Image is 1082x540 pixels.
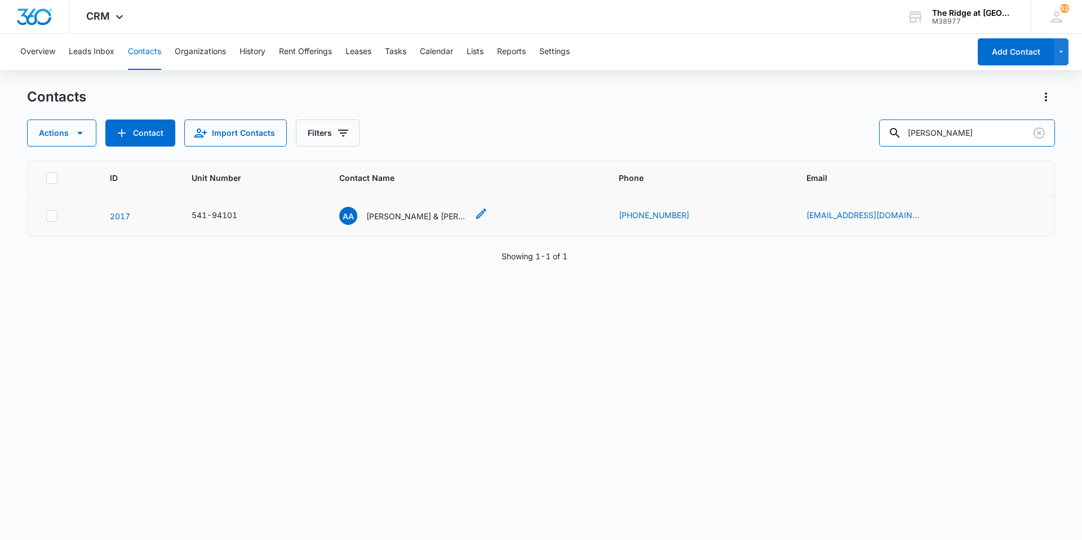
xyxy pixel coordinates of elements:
button: Clear [1030,124,1048,142]
div: Contact Name - Abraham Aman & Toby Aman - Select to Edit Field [339,207,488,225]
button: Organizations [175,34,226,70]
button: Settings [539,34,570,70]
button: Lists [467,34,484,70]
span: CRM [86,10,110,22]
button: Filters [296,119,360,147]
input: Search Contacts [879,119,1055,147]
div: Email - Abrahamaman02@gmail.com - Select to Edit Field [806,209,939,223]
span: Email [806,172,1020,184]
button: Add Contact [105,119,175,147]
div: notifications count [1060,4,1069,13]
button: Actions [27,119,96,147]
button: Actions [1037,88,1055,106]
button: Rent Offerings [279,34,332,70]
a: [EMAIL_ADDRESS][DOMAIN_NAME] [806,209,919,221]
a: Navigate to contact details page for Abraham Aman & Toby Aman [110,211,130,221]
button: Add Contact [978,38,1054,65]
button: Overview [20,34,55,70]
span: Unit Number [192,172,312,184]
span: AA [339,207,357,225]
button: History [240,34,265,70]
div: Phone - (970) 372-7349 - Select to Edit Field [619,209,709,223]
span: ID [110,172,148,184]
span: Contact Name [339,172,575,184]
div: 541-94101 [192,209,237,221]
div: Unit Number - 541-94101 - Select to Edit Field [192,209,258,223]
span: Phone [619,172,762,184]
a: [PHONE_NUMBER] [619,209,689,221]
div: account id [932,17,1014,25]
button: Leads Inbox [69,34,114,70]
button: Import Contacts [184,119,287,147]
button: Leases [345,34,371,70]
span: 52 [1060,4,1069,13]
button: Reports [497,34,526,70]
p: [PERSON_NAME] & [PERSON_NAME] [366,210,468,222]
button: Contacts [128,34,161,70]
div: account name [932,8,1014,17]
p: Showing 1-1 of 1 [502,250,567,262]
button: Tasks [385,34,406,70]
h1: Contacts [27,88,86,105]
button: Calendar [420,34,453,70]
